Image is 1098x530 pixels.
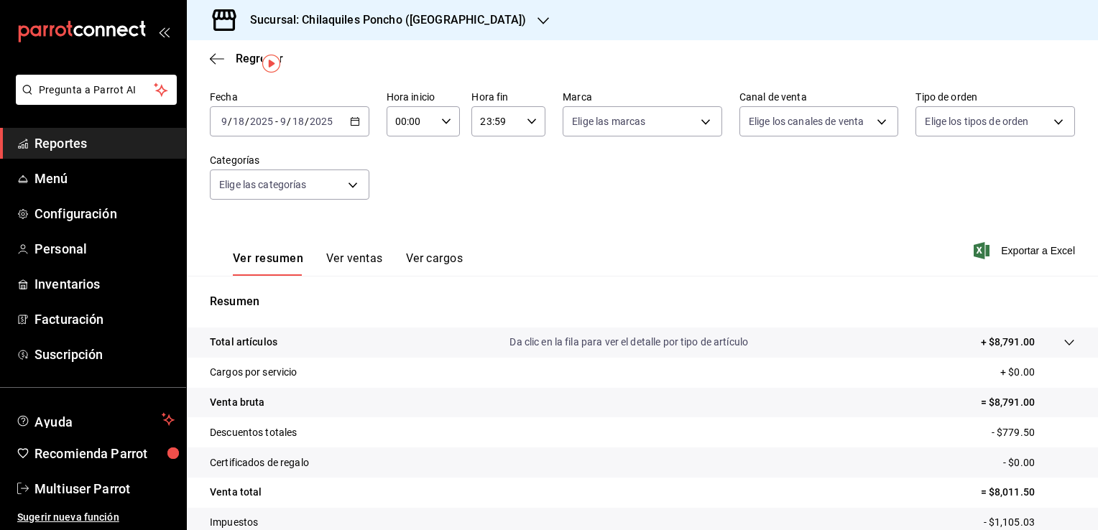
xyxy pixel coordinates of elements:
[287,116,291,127] span: /
[387,92,461,102] label: Hora inicio
[981,335,1035,350] p: + $8,791.00
[34,310,175,329] span: Facturación
[10,93,177,108] a: Pregunta a Parrot AI
[210,365,297,380] p: Cargos por servicio
[17,510,175,525] span: Sugerir nueva función
[984,515,1075,530] p: - $1,105.03
[228,116,232,127] span: /
[292,116,305,127] input: --
[249,116,274,127] input: ----
[210,455,309,470] p: Certificados de regalo
[219,177,307,192] span: Elige las categorías
[509,335,748,350] p: Da clic en la fila para ver el detalle por tipo de artículo
[925,114,1028,129] span: Elige los tipos de orden
[34,239,175,259] span: Personal
[1003,455,1075,470] p: - $0.00
[977,242,1075,259] button: Exportar a Excel
[232,116,245,127] input: --
[210,52,283,65] button: Regresar
[981,485,1075,500] p: = $8,011.50
[210,293,1075,310] p: Resumen
[1000,365,1075,380] p: + $0.00
[39,83,154,98] span: Pregunta a Parrot AI
[406,251,463,276] button: Ver cargos
[34,479,175,498] span: Multiuser Parrot
[34,411,156,428] span: Ayuda
[981,395,1075,410] p: = $8,791.00
[34,134,175,153] span: Reportes
[563,92,722,102] label: Marca
[275,116,278,127] span: -
[210,92,369,102] label: Fecha
[34,345,175,364] span: Suscripción
[210,335,277,350] p: Total artículos
[326,251,383,276] button: Ver ventas
[992,425,1075,440] p: - $779.50
[34,204,175,223] span: Configuración
[739,92,899,102] label: Canal de venta
[34,274,175,294] span: Inventarios
[471,92,545,102] label: Hora fin
[262,55,280,73] img: Tooltip marker
[34,169,175,188] span: Menú
[158,26,170,37] button: open_drawer_menu
[305,116,309,127] span: /
[915,92,1075,102] label: Tipo de orden
[210,155,369,165] label: Categorías
[233,251,463,276] div: navigation tabs
[245,116,249,127] span: /
[233,251,303,276] button: Ver resumen
[210,425,297,440] p: Descuentos totales
[280,116,287,127] input: --
[210,515,258,530] p: Impuestos
[221,116,228,127] input: --
[572,114,645,129] span: Elige las marcas
[210,395,264,410] p: Venta bruta
[236,52,283,65] span: Regresar
[309,116,333,127] input: ----
[239,11,526,29] h3: Sucursal: Chilaquiles Poncho ([GEOGRAPHIC_DATA])
[749,114,864,129] span: Elige los canales de venta
[16,75,177,105] button: Pregunta a Parrot AI
[34,444,175,463] span: Recomienda Parrot
[210,485,262,500] p: Venta total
